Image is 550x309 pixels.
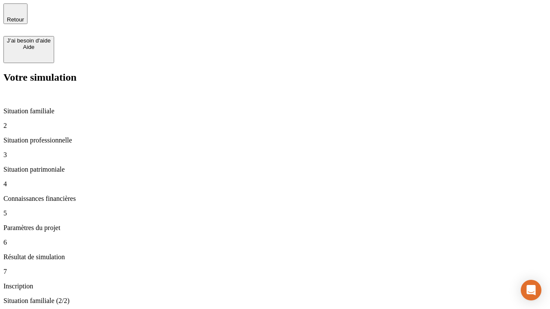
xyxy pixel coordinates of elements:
p: 4 [3,180,547,188]
h2: Votre simulation [3,72,547,83]
p: Inscription [3,282,547,290]
p: Paramètres du projet [3,224,547,232]
button: J’ai besoin d'aideAide [3,36,54,63]
div: Aide [7,44,51,50]
p: 3 [3,151,547,159]
p: Connaissances financières [3,195,547,203]
p: Situation familiale (2/2) [3,297,547,305]
p: 2 [3,122,547,130]
p: 5 [3,209,547,217]
p: 6 [3,239,547,246]
div: Open Intercom Messenger [521,280,541,300]
p: Résultat de simulation [3,253,547,261]
p: Situation patrimoniale [3,166,547,173]
span: Retour [7,16,24,23]
p: 7 [3,268,547,276]
button: Retour [3,3,27,24]
div: J’ai besoin d'aide [7,37,51,44]
p: Situation professionnelle [3,136,547,144]
p: Situation familiale [3,107,547,115]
